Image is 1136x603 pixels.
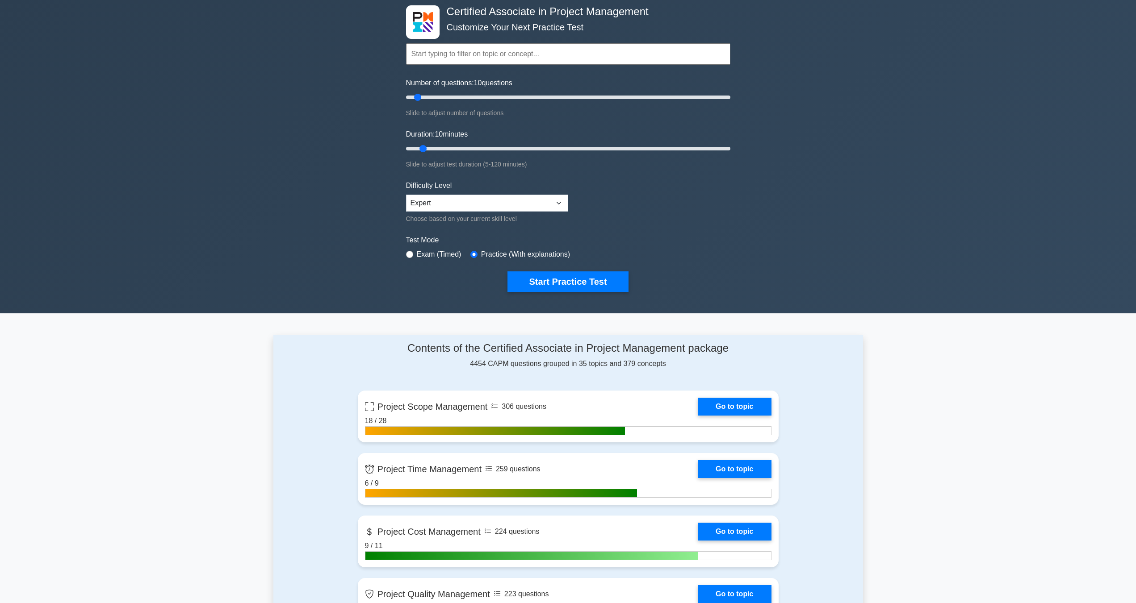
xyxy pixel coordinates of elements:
input: Start typing to filter on topic or concept... [406,43,730,65]
label: Duration: minutes [406,129,468,140]
label: Exam (Timed) [417,249,461,260]
label: Number of questions: questions [406,78,512,88]
div: 4454 CAPM questions grouped in 35 topics and 379 concepts [358,342,779,369]
label: Difficulty Level [406,180,452,191]
span: 10 [474,79,482,87]
a: Go to topic [698,460,771,478]
label: Practice (With explanations) [481,249,570,260]
a: Go to topic [698,585,771,603]
a: Go to topic [698,398,771,416]
div: Choose based on your current skill level [406,213,568,224]
span: 10 [435,130,443,138]
div: Slide to adjust test duration (5-120 minutes) [406,159,730,170]
div: Slide to adjust number of questions [406,108,730,118]
h4: Contents of the Certified Associate in Project Management package [358,342,779,355]
h4: Certified Associate in Project Management [443,5,687,18]
a: Go to topic [698,523,771,541]
button: Start Practice Test [507,271,628,292]
label: Test Mode [406,235,730,245]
